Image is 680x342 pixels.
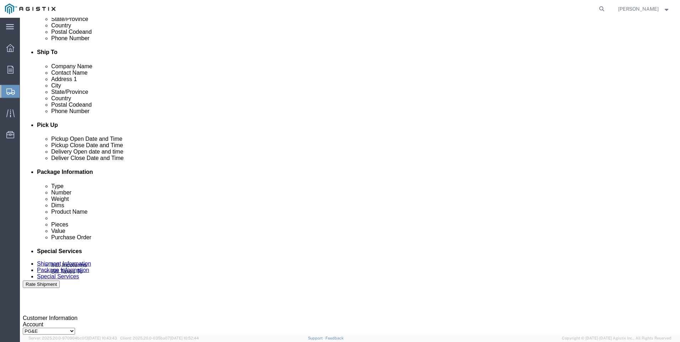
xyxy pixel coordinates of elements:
span: [DATE] 10:43:43 [88,336,117,340]
span: Server: 2025.20.0-970904bc0f3 [28,336,117,340]
img: logo [5,4,55,14]
span: Sharay Galdeira [618,5,659,13]
a: Support [308,336,326,340]
button: [PERSON_NAME] [618,5,670,13]
iframe: FS Legacy Container [20,18,680,335]
span: [DATE] 10:52:44 [170,336,199,340]
span: Client: 2025.20.0-035ba07 [120,336,199,340]
span: Copyright © [DATE]-[DATE] Agistix Inc., All Rights Reserved [562,335,671,341]
a: Feedback [325,336,344,340]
